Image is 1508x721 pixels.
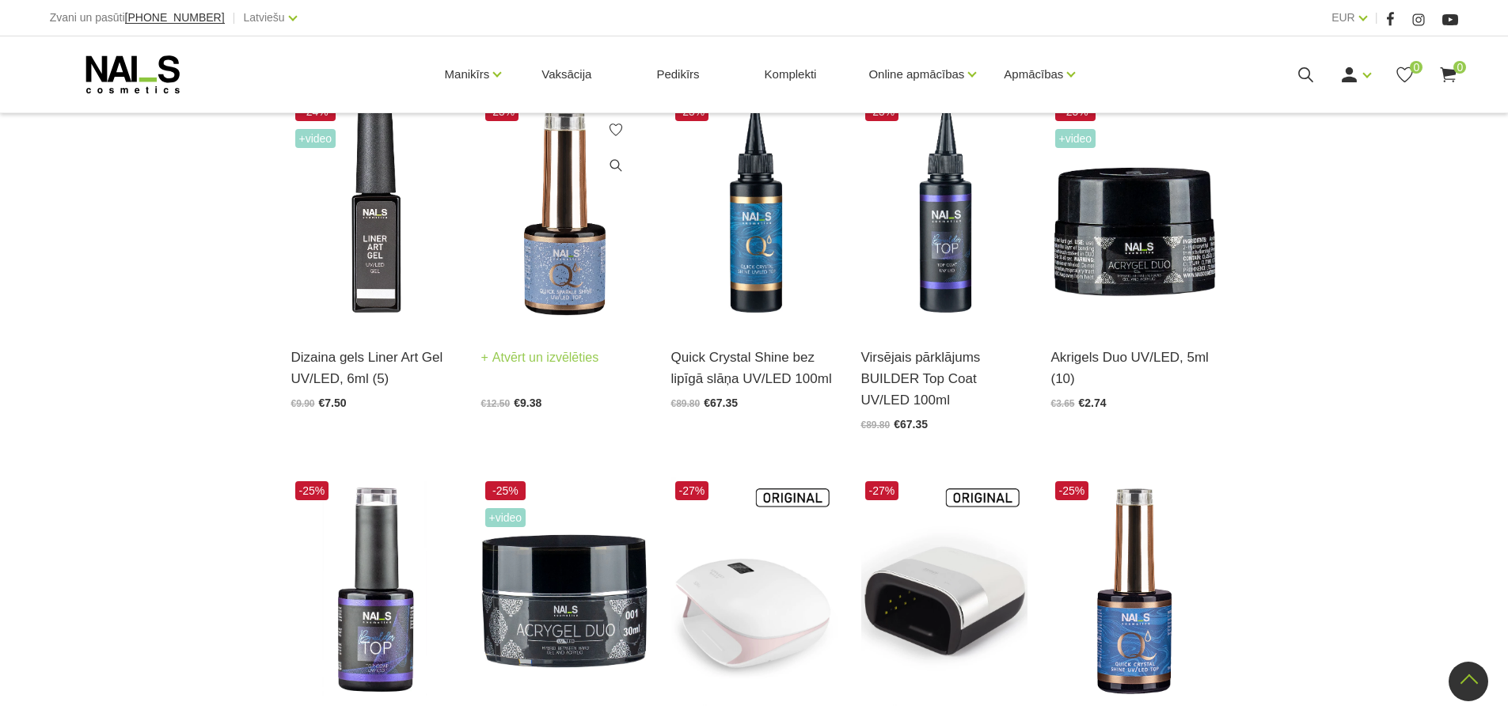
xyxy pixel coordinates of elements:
[861,477,1027,706] img: Modelis: SUNUV 3Jauda: 48WViļņu garums: 365+405nmKalpošanas ilgums: 50000 HRSPogas vadība:10s/30s...
[295,481,329,500] span: -25%
[481,347,599,369] a: Atvērt un izvēlēties
[295,129,336,148] span: +Video
[868,43,964,106] a: Online apmācības
[1051,477,1217,706] img: Virsējais pārklājums bez lipīgā slāņa un UV zilā pārklājuma. Nodrošina izcilu spīdumu manikīram l...
[233,8,236,28] span: |
[1004,43,1063,106] a: Apmācības
[481,398,511,409] span: €12.50
[671,398,701,409] span: €89.80
[861,347,1027,412] a: Virsējais pārklājums BUILDER Top Coat UV/LED 100ml
[485,508,526,527] span: +Video
[861,98,1027,327] img: Builder Top virsējais pārklājums bez lipīgā slāņa gēllakas/gēla pārklājuma izlīdzināšanai un nost...
[125,12,225,24] a: [PHONE_NUMBER]
[291,477,458,706] img: Builder Top virsējais pārklājums bez lipīgā slāņa gellakas/gela pārklājuma izlīdzināšanai un nost...
[704,397,738,409] span: €67.35
[675,481,709,500] span: -27%
[244,8,285,27] a: Latviešu
[1453,61,1466,74] span: 0
[445,43,490,106] a: Manikīrs
[291,398,315,409] span: €9.90
[1055,481,1089,500] span: -25%
[644,36,712,112] a: Pedikīrs
[514,397,541,409] span: €9.38
[1375,8,1378,28] span: |
[1051,98,1217,327] img: Kas ir AKRIGELS “DUO GEL” un kādas problēmas tas risina?• Tas apvieno ērti modelējamā akrigela un...
[671,347,838,389] a: Quick Crystal Shine bez lipīgā slāņa UV/LED 100ml
[1055,129,1096,148] span: +Video
[291,347,458,389] a: Dizaina gels Liner Art Gel UV/LED, 6ml (5)
[485,481,526,500] span: -25%
[125,11,225,24] span: [PHONE_NUMBER]
[1410,61,1423,74] span: 0
[894,418,928,431] span: €67.35
[861,419,891,431] span: €89.80
[1331,8,1355,27] a: EUR
[671,477,838,706] img: Tips:UV LAMPAZīmola nosaukums:SUNUVModeļa numurs: SUNUV4Profesionālā UV/Led lampa.Garantija: 1 ga...
[1079,397,1107,409] span: €2.74
[481,98,648,327] img: Virsējais pārklājums bez lipīgā slāņa ar mirdzuma efektu.Pieejami 3 veidi:* Starlight - ar smalkā...
[50,8,225,28] div: Zvani un pasūti
[291,98,458,327] img: Liner Art Gel - UV/LED dizaina gels smalku, vienmērīgu, pigmentētu līniju zīmēšanai.Lielisks palī...
[752,36,830,112] a: Komplekti
[1395,65,1415,85] a: 0
[1051,398,1075,409] span: €3.65
[865,481,899,500] span: -27%
[1051,347,1217,389] a: Akrigels Duo UV/LED, 5ml (10)
[529,36,604,112] a: Vaksācija
[1438,65,1458,85] a: 0
[319,397,347,409] span: €7.50
[671,98,838,327] img: Virsējais pārklājums bez lipīgā slāņa un UV zilā pārklājuma. Nodrošina izcilu spīdumu manikīram l...
[481,477,648,706] img: Kas ir AKRIGELS “DUO GEL” un kādas problēmas tas risina?• Tas apvieno ērti modelējamā akrigela un...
